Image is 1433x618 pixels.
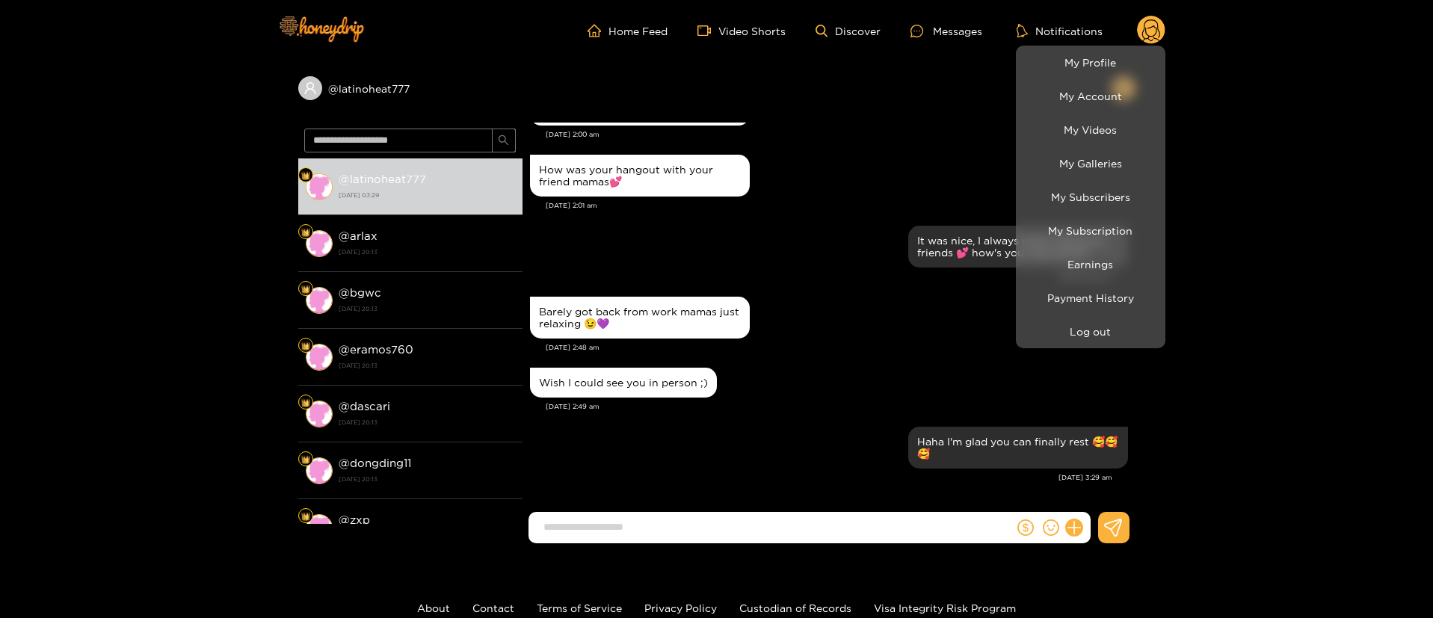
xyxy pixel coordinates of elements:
a: My Videos [1020,117,1162,143]
button: Log out [1020,318,1162,344]
a: My Account [1020,83,1162,109]
a: My Subscription [1020,217,1162,244]
a: My Profile [1020,49,1162,75]
a: Earnings [1020,251,1162,277]
a: My Subscribers [1020,184,1162,210]
a: My Galleries [1020,150,1162,176]
a: Payment History [1020,285,1162,311]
